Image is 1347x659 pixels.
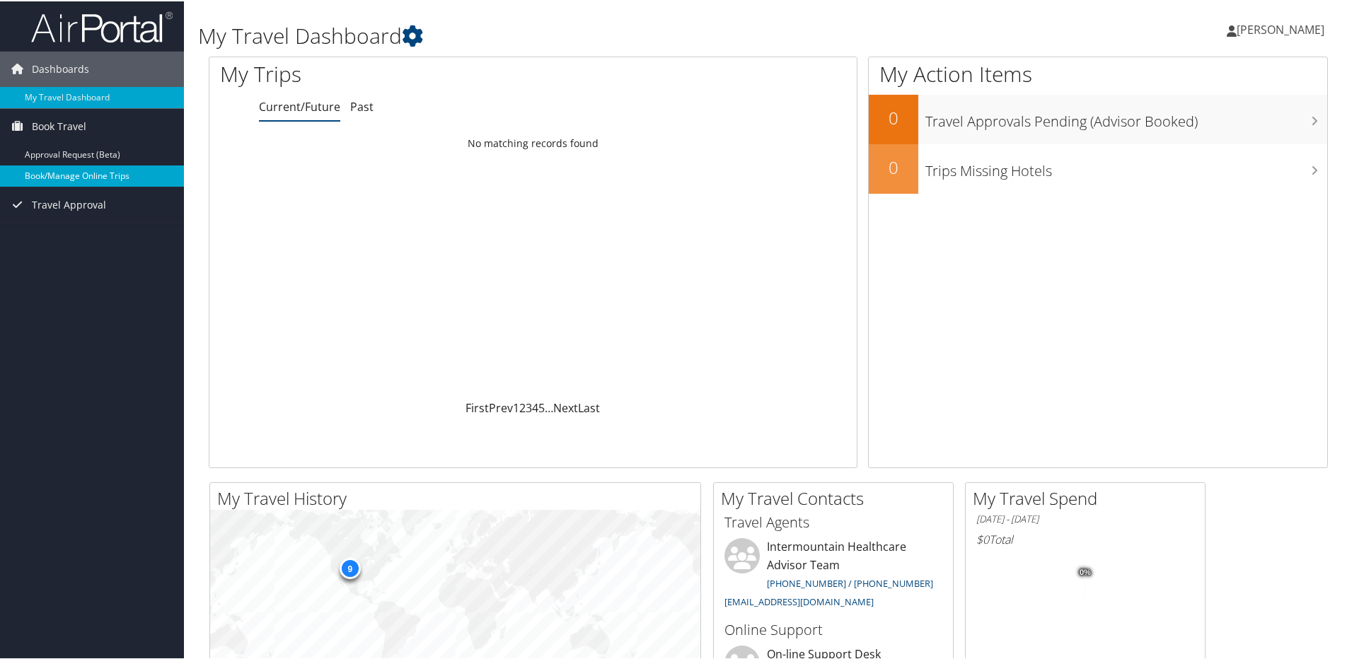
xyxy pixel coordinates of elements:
h6: [DATE] - [DATE] [976,511,1194,525]
span: Book Travel [32,107,86,143]
h3: Travel Agents [724,511,942,531]
h1: My Trips [220,58,577,88]
a: 2 [519,399,526,414]
span: … [545,399,553,414]
a: 0Trips Missing Hotels [869,143,1327,192]
a: Past [350,98,374,113]
a: Prev [489,399,513,414]
a: First [466,399,489,414]
a: [EMAIL_ADDRESS][DOMAIN_NAME] [724,594,874,607]
span: $0 [976,530,989,546]
img: airportal-logo.png [31,9,173,42]
h6: Total [976,530,1194,546]
h3: Online Support [724,619,942,638]
h3: Trips Missing Hotels [925,153,1327,180]
a: Last [578,399,600,414]
a: 0Travel Approvals Pending (Advisor Booked) [869,93,1327,143]
h2: My Travel History [217,485,700,509]
h2: 0 [869,154,918,178]
td: No matching records found [209,129,857,155]
span: [PERSON_NAME] [1237,21,1324,36]
a: 3 [526,399,532,414]
h1: My Travel Dashboard [198,20,959,49]
h2: My Travel Contacts [721,485,953,509]
h1: My Action Items [869,58,1327,88]
h3: Travel Approvals Pending (Advisor Booked) [925,103,1327,130]
a: 5 [538,399,545,414]
h2: My Travel Spend [973,485,1205,509]
h2: 0 [869,105,918,129]
a: 1 [513,399,519,414]
a: 4 [532,399,538,414]
span: Travel Approval [32,186,106,221]
tspan: 0% [1080,567,1091,576]
a: Next [553,399,578,414]
span: Dashboards [32,50,89,86]
div: 9 [339,556,360,578]
li: Intermountain Healthcare Advisor Team [717,537,949,612]
a: [PHONE_NUMBER] / [PHONE_NUMBER] [767,576,933,588]
a: [PERSON_NAME] [1227,7,1339,49]
a: Current/Future [259,98,340,113]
